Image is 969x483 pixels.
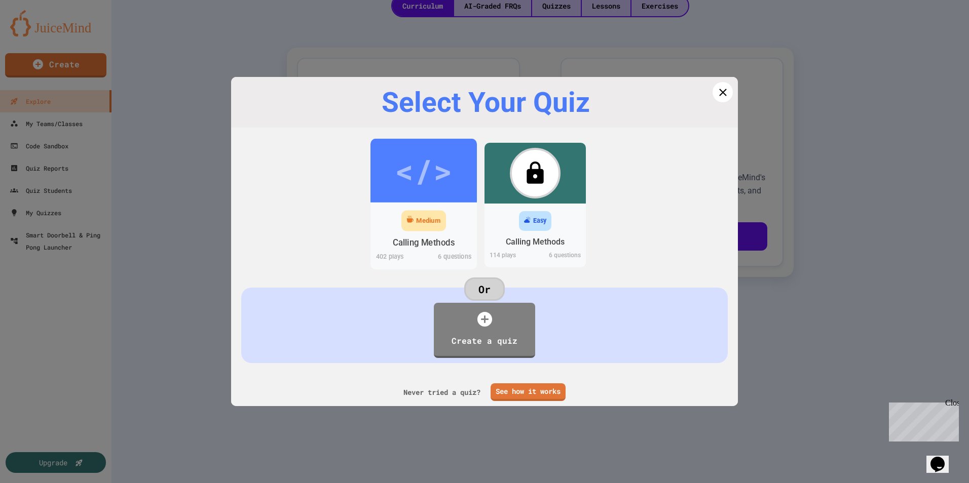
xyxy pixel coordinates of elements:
div: Select Your Quiz [246,87,725,118]
div: Calling Methods [506,236,565,248]
div: 6 questions [424,252,477,264]
div: 402 play s [370,252,424,264]
div: 114 play s [485,251,535,262]
div: Calling Methods [393,236,455,249]
div: Medium [416,216,440,226]
div: Create a quiz [444,331,525,351]
iframe: chat widget [885,398,959,441]
span: Never tried a quiz? [403,387,480,397]
iframe: chat widget [926,442,959,473]
div: </> [395,147,452,195]
div: Or [464,277,505,301]
a: See how it works [491,383,566,401]
div: </> [508,150,563,196]
div: Easy [533,216,546,226]
div: 6 questions [535,251,586,262]
div: Chat with us now!Close [4,4,70,64]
